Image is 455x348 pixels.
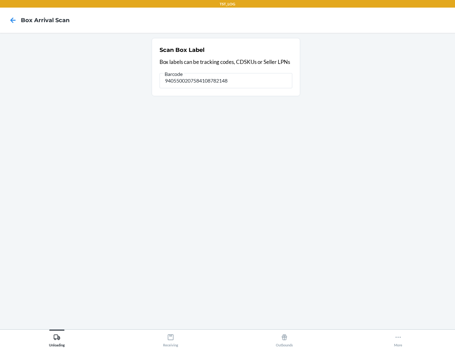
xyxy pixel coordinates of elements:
[341,330,455,347] button: More
[49,331,65,347] div: Unloading
[160,73,292,88] input: Barcode
[163,331,178,347] div: Receiving
[394,331,402,347] div: More
[114,330,227,347] button: Receiving
[276,331,293,347] div: Outbounds
[21,16,70,24] h4: Box Arrival Scan
[164,71,184,77] span: Barcode
[160,58,292,66] p: Box labels can be tracking codes, CDSKUs or Seller LPNs
[227,330,341,347] button: Outbounds
[160,46,204,54] h2: Scan Box Label
[220,1,235,7] p: TST_LOG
